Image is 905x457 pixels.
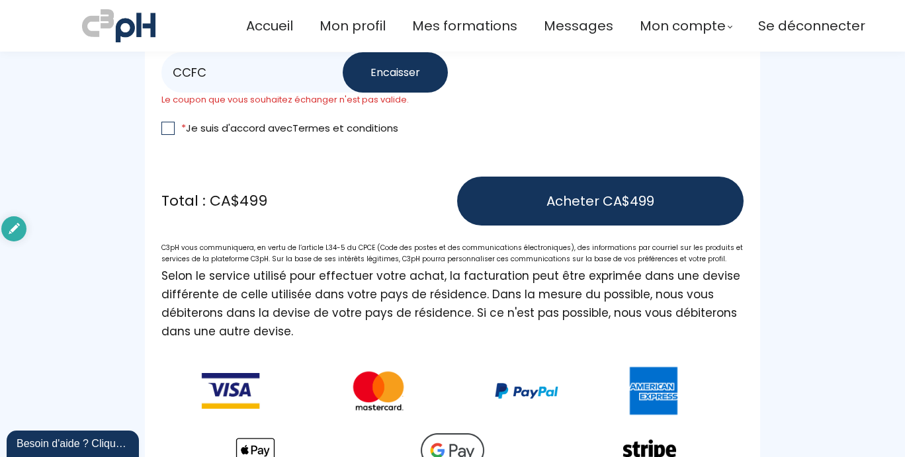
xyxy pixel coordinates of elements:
[544,15,613,37] a: Messages
[320,15,386,37] a: Mon profil
[181,120,398,137] div: Je suis d'accord avec
[758,15,865,37] a: Se déconnecter
[161,93,744,107] p: Le coupon que vous souhaitez échanger n'est pas valide.
[412,15,517,37] a: Mes formations
[347,365,410,417] img: 3a6ed4e04f0a8ba9000336142b96fac9.png
[82,7,155,45] img: a70bc7685e0efc0bd0b04b3506828469.jpeg
[1,216,26,241] div: authoring options
[457,177,744,226] button: Acheter CA$499
[546,191,654,211] span: Acheter CA$499
[343,52,448,93] button: Encaisser
[640,15,726,37] span: Mon compte
[161,189,448,212] p: Total : CA$499
[161,242,744,265] div: C3pH vous communiquera, en vertu de l’article L34-5 du CPCE (Code des postes et des communication...
[199,373,263,409] img: 3b2056f1c83781eb3166e42d9a06843a.jpeg
[161,267,744,341] div: Selon le service utilisé pour effectuer votre achat, la facturation peut être exprimée dans une d...
[246,15,293,37] a: Accueil
[495,373,558,409] img: 811ccb65ddede0ff4aa8000e0498b95e.png
[292,121,398,135] a: Termes et conditions
[622,359,685,423] img: e03ae8845722ac469b6543a40883568d.png
[7,428,142,457] iframe: chat widget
